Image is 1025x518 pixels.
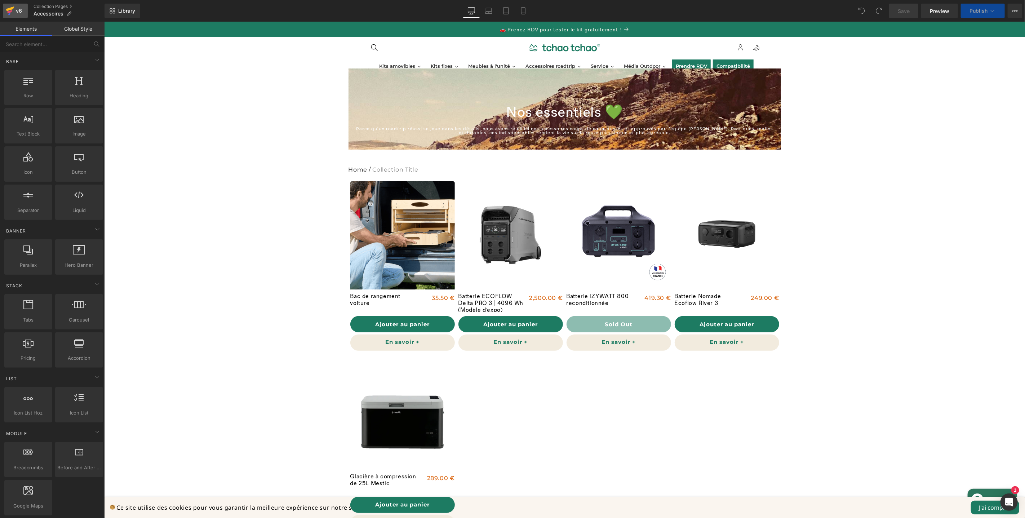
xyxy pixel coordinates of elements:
[462,271,532,291] a: Batterie IZYWATT 800 reconditionnée
[57,464,101,471] span: Before and After Images
[354,271,424,291] a: Batterie ECOFLOW Delta PRO 3 | 4096 Wh (Modèle d'expo)
[480,4,497,18] a: Laptop
[462,295,567,311] button: Sold Out
[930,7,949,15] span: Preview
[57,207,101,214] span: Liquid
[271,38,321,52] a: Kits amovibles
[462,313,567,329] a: En savoir +
[6,409,50,417] span: Icon List Hoz
[395,5,517,11] span: 🚗 Prenez RDV pour tester le kit gratuitement !
[52,22,105,36] a: Global Style
[6,168,50,176] span: Icon
[34,4,105,9] a: Collection Pages
[6,207,50,214] span: Separator
[262,18,278,34] summary: Recherche
[421,41,471,48] span: Accessoires roadtrip
[609,38,649,52] a: Compatibilité
[354,313,459,329] a: En savoir +
[425,22,496,30] img: Frame_27.svg
[57,92,101,99] span: Heading
[647,271,675,282] span: 249.00 €
[5,58,19,65] span: Base
[1008,4,1022,18] button: More
[6,261,50,269] span: Parallax
[323,452,351,462] span: 289.00 €
[571,313,675,329] a: En savoir +
[105,4,140,18] a: New Library
[571,271,640,291] a: Batterie Nomade Ecoflow River 3
[6,92,50,99] span: Row
[6,316,50,324] span: Tabs
[328,271,350,282] span: 35.50 €
[5,375,18,382] span: List
[250,81,671,100] h1: Nos essentiels 💚
[246,313,351,329] a: En savoir +
[6,130,50,138] span: Text Block
[323,38,358,52] a: Kits fixes
[568,38,607,52] a: Prendre RDV
[921,4,958,18] a: Preview
[462,160,567,264] img: Batterie IZYWATT 800 reconditionnée
[425,271,458,282] span: 2,500.00 €
[487,41,504,48] span: Service
[515,4,532,18] a: Mobile
[14,6,23,16] div: v6
[516,38,566,52] a: Média Outdoor
[360,38,416,52] a: Meubles à l'unité
[6,354,50,362] span: Pricing
[520,41,556,48] span: Média Outdoor
[969,8,988,14] span: Publish
[855,4,869,18] button: Undo
[354,160,459,264] img: Batterie ECOFLOW Delta PRO 3 | 4096 Wh (Modèle d'expo)
[6,464,50,471] span: Breadcrumbs
[497,4,515,18] a: Tablet
[571,295,675,311] button: Ajouter au panier
[3,4,28,18] a: v6
[571,160,675,264] img: Batterie Nomade Ecoflow River 3
[275,41,311,48] span: Kits amovibles
[541,271,567,282] span: 419.30 €
[57,354,101,362] span: Accordion
[961,4,1005,18] button: Publish
[34,11,63,17] span: Accessoires
[572,41,603,48] span: Prendre RDV
[483,38,514,52] a: Service
[246,475,351,491] button: Ajouter au panier
[364,41,406,48] span: Meubles à l'unité
[898,7,910,15] span: Save
[57,261,101,269] span: Hero Banner
[612,41,646,48] span: Compatibilité
[57,409,101,417] span: Icon List
[57,130,101,138] span: Image
[57,168,101,176] span: Button
[327,41,349,48] span: Kits fixes
[118,8,135,14] span: Library
[1000,493,1018,511] div: Open Intercom Messenger
[244,139,677,158] nav: breadcrumbs
[57,316,101,324] span: Carousel
[246,295,351,311] button: Ajouter au panier
[246,160,351,291] img: Bac de rangement voiture
[246,452,316,471] a: Glacière à compression de 25L Mestic
[246,493,351,510] a: En savoir +
[418,38,481,52] a: Accessoires roadtrip
[5,227,27,234] span: Banner
[872,4,886,18] button: Redo
[5,430,28,437] span: Module
[5,282,23,289] span: Stack
[246,340,351,444] img: Glacière à compression de 25L Mestic
[250,105,671,113] p: Parce qu’un roadtrip réussi se joue dans les détails, nous avons réuni ici nos accessoires coups ...
[463,4,480,18] a: Desktop
[246,271,316,291] a: Bac de rangement voiture
[6,502,50,510] span: Google Maps
[354,295,459,311] button: Ajouter au panier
